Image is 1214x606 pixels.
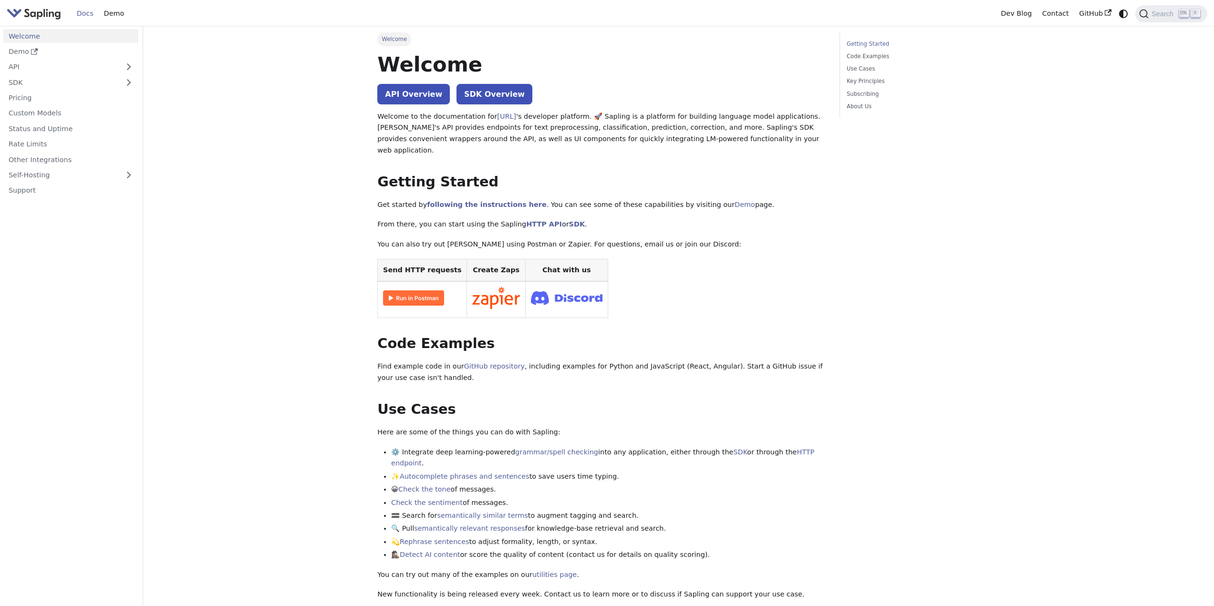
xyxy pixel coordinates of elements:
a: HTTP API [526,220,562,228]
a: About Us [847,102,976,111]
button: Switch between dark and light mode (currently system mode) [1117,7,1131,21]
span: Welcome [377,32,411,46]
button: Search (Ctrl+K) [1135,5,1207,22]
h2: Getting Started [377,174,826,191]
th: Create Zaps [467,259,526,281]
p: Welcome to the documentation for 's developer platform. 🚀 Sapling is a platform for building lang... [377,111,826,156]
kbd: K [1191,9,1200,18]
a: Support [3,184,138,197]
a: Custom Models [3,106,138,120]
h1: Welcome [377,51,826,77]
a: grammar/spell checking [515,448,598,456]
p: You can try out many of the examples on our . [377,569,826,581]
li: 🟰 Search for to augment tagging and search. [391,510,826,522]
a: following the instructions here [427,201,546,208]
a: Detect AI content [400,551,460,558]
li: 🕵🏽‍♀️ or score the quality of content (contact us for details on quality scoring). [391,549,826,561]
nav: Breadcrumbs [377,32,826,46]
a: API [3,60,119,74]
a: API Overview [377,84,450,104]
h2: Code Examples [377,335,826,352]
a: Self-Hosting [3,168,138,182]
a: Check the tone [398,485,450,493]
a: Demo [99,6,129,21]
p: From there, you can start using the Sapling or . [377,219,826,230]
span: Search [1149,10,1179,18]
th: Send HTTP requests [378,259,467,281]
a: SDK [3,75,119,89]
li: ⚙️ Integrate deep learning-powered into any application, either through the or through the . [391,447,826,470]
a: Rephrase sentences [400,538,469,545]
img: Run in Postman [383,290,444,306]
a: Demo [3,45,138,59]
img: Sapling.ai [7,7,61,21]
a: utilities page [532,571,577,578]
a: Demo [735,201,755,208]
a: Autocomplete phrases and sentences [400,472,529,480]
a: [URL] [497,113,516,120]
a: SDK Overview [457,84,532,104]
a: Pricing [3,91,138,105]
a: Status and Uptime [3,122,138,135]
a: semantically relevant responses [414,524,525,532]
p: Here are some of the things you can do with Sapling: [377,427,826,438]
a: SDK [569,220,585,228]
a: GitHub repository [464,362,525,370]
a: Dev Blog [996,6,1037,21]
img: Join Discord [531,288,602,308]
li: ✨ to save users time typing. [391,471,826,483]
a: Code Examples [847,52,976,61]
a: Use Cases [847,64,976,73]
a: Check the sentiment [391,499,463,506]
p: Find example code in our , including examples for Python and JavaScript (React, Angular). Start a... [377,361,826,384]
a: Contact [1037,6,1074,21]
a: Subscribing [847,90,976,99]
a: semantically similar terms [437,512,528,519]
button: Expand sidebar category 'API' [119,60,138,74]
a: Welcome [3,29,138,43]
a: Getting Started [847,40,976,49]
a: Key Principles [847,77,976,86]
img: Connect in Zapier [472,287,520,309]
h2: Use Cases [377,401,826,418]
a: GitHub [1074,6,1116,21]
a: Other Integrations [3,153,138,166]
a: Rate Limits [3,137,138,151]
a: SDK [733,448,747,456]
button: Expand sidebar category 'SDK' [119,75,138,89]
li: of messages. [391,497,826,509]
p: New functionality is being released every week. Contact us to learn more or to discuss if Sapling... [377,589,826,600]
p: You can also try out [PERSON_NAME] using Postman or Zapier. For questions, email us or join our D... [377,239,826,250]
li: 😀 of messages. [391,484,826,495]
th: Chat with us [525,259,608,281]
li: 🔍 Pull for knowledge-base retrieval and search. [391,523,826,534]
a: Sapling.ai [7,7,64,21]
a: Docs [72,6,99,21]
li: 💫 to adjust formality, length, or syntax. [391,536,826,548]
p: Get started by . You can see some of these capabilities by visiting our page. [377,199,826,211]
